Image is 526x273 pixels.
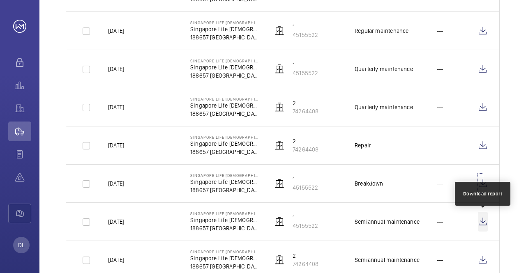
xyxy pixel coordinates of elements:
img: elevator.svg [275,102,284,112]
p: [DATE] [108,256,124,264]
p: --- [437,218,443,226]
p: --- [437,179,443,188]
div: Regular maintenance [355,27,408,35]
p: 1 [293,61,318,69]
p: Singapore Life [DEMOGRAPHIC_DATA] [190,58,259,63]
p: Singapore Life [DEMOGRAPHIC_DATA] [190,173,259,178]
p: Singapore Life [DEMOGRAPHIC_DATA] [190,63,259,71]
p: [DATE] [108,27,124,35]
p: [DATE] [108,179,124,188]
div: Quarterly maintenance [355,103,413,111]
p: 45155522 [293,69,318,77]
p: 1 [293,23,318,31]
p: Singapore Life [DEMOGRAPHIC_DATA] [190,20,259,25]
p: Singapore Life [DEMOGRAPHIC_DATA] [190,135,259,140]
img: elevator.svg [275,217,284,227]
p: Singapore Life [DEMOGRAPHIC_DATA] [190,254,259,262]
p: 188657 [GEOGRAPHIC_DATA] [190,71,259,80]
p: 188657 [GEOGRAPHIC_DATA] [190,224,259,232]
p: Singapore Life [DEMOGRAPHIC_DATA] [190,211,259,216]
p: 74264408 [293,107,318,115]
p: Singapore Life [DEMOGRAPHIC_DATA] [190,96,259,101]
div: Repair [355,141,371,149]
p: 1 [293,213,318,222]
p: 188657 [GEOGRAPHIC_DATA] [190,110,259,118]
p: Singapore Life [DEMOGRAPHIC_DATA] [190,25,259,33]
div: Quarterly maintenance [355,65,413,73]
img: elevator.svg [275,26,284,36]
img: elevator.svg [275,179,284,188]
p: --- [437,27,443,35]
p: 188657 [GEOGRAPHIC_DATA] [190,186,259,194]
p: 74264408 [293,145,318,154]
p: --- [437,256,443,264]
p: 2 [293,252,318,260]
p: 45155522 [293,31,318,39]
div: Download report [463,190,503,197]
img: elevator.svg [275,140,284,150]
p: Singapore Life [DEMOGRAPHIC_DATA] [190,216,259,224]
p: 45155522 [293,222,318,230]
div: Semiannual maintenance [355,256,420,264]
p: 1 [293,175,318,184]
p: [DATE] [108,103,124,111]
img: elevator.svg [275,255,284,265]
p: 188657 [GEOGRAPHIC_DATA] [190,148,259,156]
div: Breakdown [355,179,383,188]
p: 188657 [GEOGRAPHIC_DATA] [190,33,259,41]
p: [DATE] [108,65,124,73]
p: [DATE] [108,218,124,226]
p: --- [437,103,443,111]
p: 45155522 [293,184,318,192]
p: DL [18,241,25,249]
p: --- [437,141,443,149]
p: 2 [293,99,318,107]
p: 74264408 [293,260,318,268]
p: Singapore Life [DEMOGRAPHIC_DATA] [190,249,259,254]
p: Singapore Life [DEMOGRAPHIC_DATA] [190,140,259,148]
div: Semiannual maintenance [355,218,420,226]
p: 2 [293,137,318,145]
p: Singapore Life [DEMOGRAPHIC_DATA] [190,101,259,110]
p: Singapore Life [DEMOGRAPHIC_DATA] [190,178,259,186]
p: [DATE] [108,141,124,149]
p: --- [437,65,443,73]
img: elevator.svg [275,64,284,74]
p: 188657 [GEOGRAPHIC_DATA] [190,262,259,271]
